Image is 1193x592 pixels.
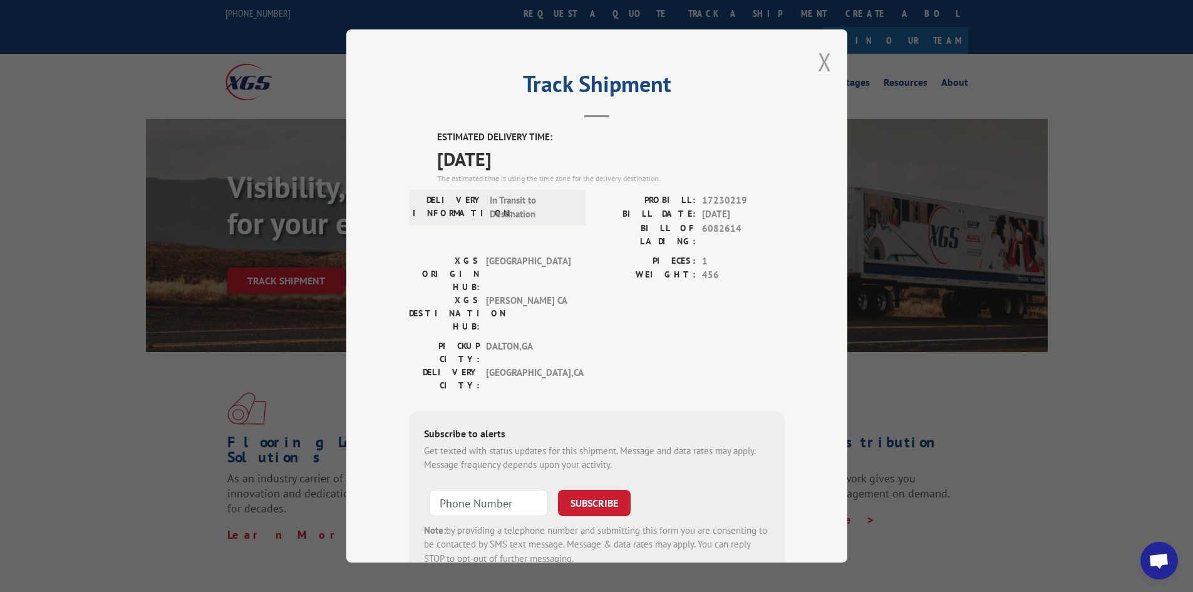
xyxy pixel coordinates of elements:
[486,254,571,294] span: [GEOGRAPHIC_DATA]
[597,222,696,248] label: BILL OF LADING:
[409,254,480,294] label: XGS ORIGIN HUB:
[409,75,785,99] h2: Track Shipment
[486,366,571,392] span: [GEOGRAPHIC_DATA] , CA
[597,254,696,269] label: PIECES:
[409,366,480,392] label: DELIVERY CITY:
[437,130,785,145] label: ESTIMATED DELIVERY TIME:
[702,222,785,248] span: 6082614
[486,294,571,333] span: [PERSON_NAME] CA
[702,254,785,269] span: 1
[702,207,785,222] span: [DATE]
[490,194,574,222] span: In Transit to Destination
[702,268,785,283] span: 456
[1140,542,1178,579] div: Open chat
[558,490,631,516] button: SUBSCRIBE
[429,490,548,516] input: Phone Number
[597,207,696,222] label: BILL DATE:
[597,194,696,208] label: PROBILL:
[424,426,770,444] div: Subscribe to alerts
[413,194,483,222] label: DELIVERY INFORMATION:
[437,173,785,184] div: The estimated time is using the time zone for the delivery destination.
[486,340,571,366] span: DALTON , GA
[424,524,446,536] strong: Note:
[597,268,696,283] label: WEIGHT:
[409,340,480,366] label: PICKUP CITY:
[424,524,770,566] div: by providing a telephone number and submitting this form you are consenting to be contacted by SM...
[409,294,480,333] label: XGS DESTINATION HUB:
[424,444,770,472] div: Get texted with status updates for this shipment. Message and data rates may apply. Message frequ...
[437,145,785,173] span: [DATE]
[702,194,785,208] span: 17230219
[818,45,832,78] button: Close modal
